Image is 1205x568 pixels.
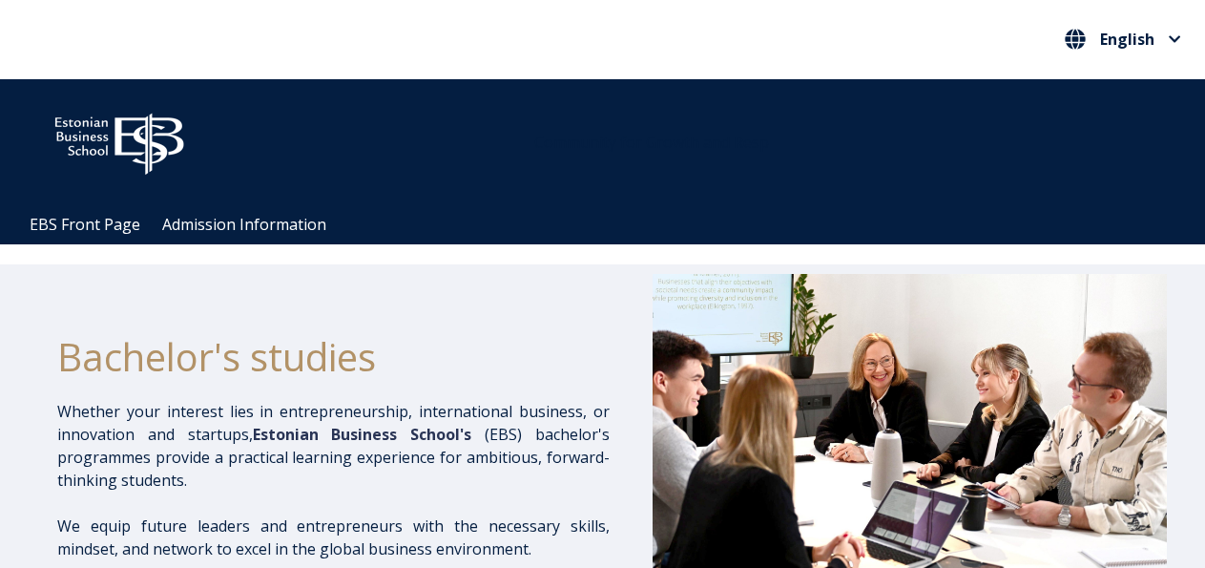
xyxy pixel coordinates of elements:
span: English [1100,32,1154,47]
a: Admission Information [162,214,326,235]
button: English [1060,24,1186,54]
div: Navigation Menu [19,205,1205,244]
p: We equip future leaders and entrepreneurs with the necessary skills, mindset, and network to exce... [57,515,610,560]
span: Community for Growth and Resp [534,132,769,153]
span: Estonian Business School's [253,424,472,445]
nav: Select your language [1060,24,1186,55]
h1: Bachelor's studies [57,333,610,381]
a: EBS Front Page [30,214,140,235]
img: ebs_logo2016_white [38,98,200,180]
p: Whether your interest lies in entrepreneurship, international business, or innovation and startup... [57,400,610,492]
